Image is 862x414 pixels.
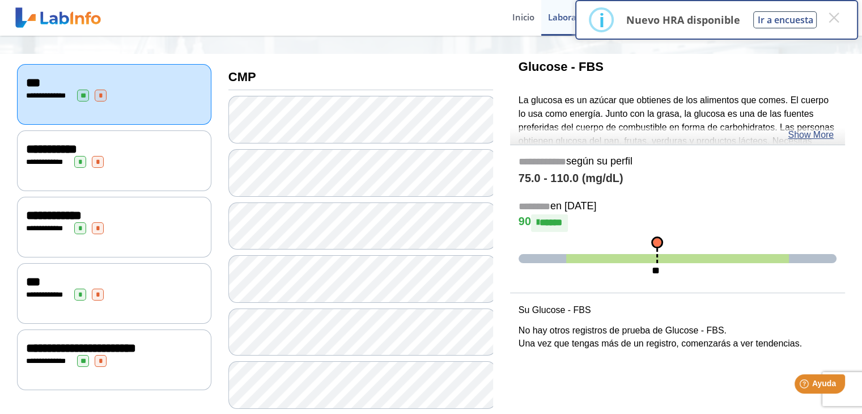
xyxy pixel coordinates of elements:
p: Su Glucose - FBS [519,303,836,317]
h4: 75.0 - 110.0 (mg/dL) [519,172,836,185]
p: No hay otros registros de prueba de Glucose - FBS. Una vez que tengas más de un registro, comenza... [519,324,836,351]
p: La glucosa es un azúcar que obtienes de los alimentos que comes. El cuerpo lo usa como energía. J... [519,94,836,188]
div: i [598,10,604,30]
b: Glucose - FBS [519,60,604,74]
button: Close this dialog [823,7,844,28]
h5: según su perfil [519,155,836,168]
button: Ir a encuesta [753,11,817,28]
h4: 90 [519,214,836,231]
a: Show More [788,128,834,142]
p: Nuevo HRA disponible [626,13,740,27]
h5: en [DATE] [519,200,836,213]
b: CMP [228,70,256,84]
iframe: Help widget launcher [761,370,850,402]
